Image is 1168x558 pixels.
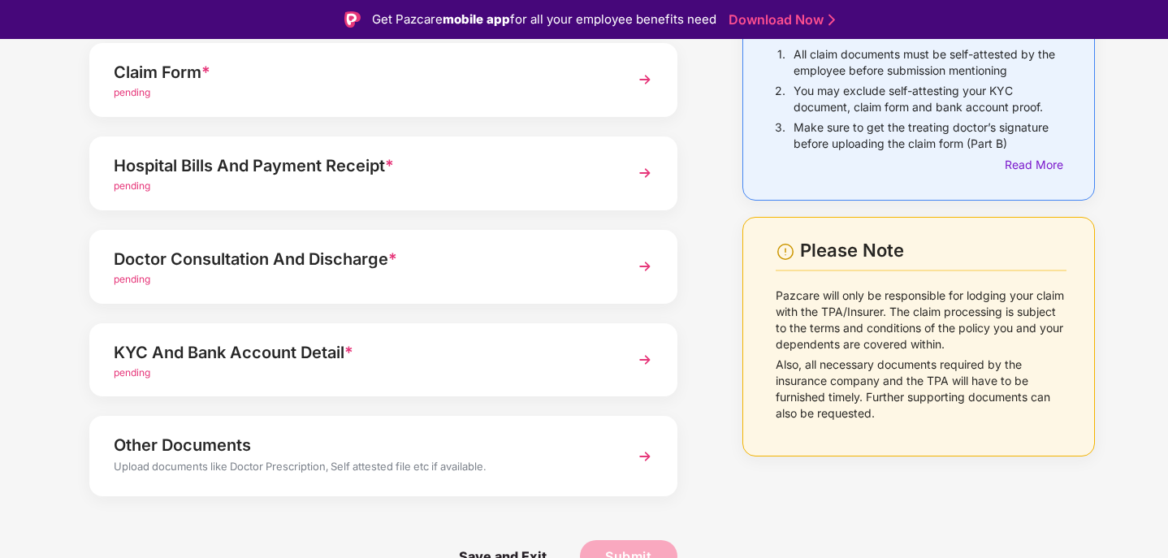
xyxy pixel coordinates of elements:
span: pending [114,180,150,192]
img: svg+xml;base64,PHN2ZyBpZD0iV2FybmluZ18tXzI0eDI0IiBkYXRhLW5hbWU9Ildhcm5pbmcgLSAyNHgyNCIgeG1sbnM9Im... [776,242,795,262]
p: All claim documents must be self-attested by the employee before submission mentioning [794,46,1066,79]
p: 1. [777,46,785,79]
img: svg+xml;base64,PHN2ZyBpZD0iTmV4dCIgeG1sbnM9Imh0dHA6Ly93d3cudzMub3JnLzIwMDAvc3ZnIiB3aWR0aD0iMzYiIG... [630,158,660,188]
div: Upload documents like Doctor Prescription, Self attested file etc if available. [114,458,608,479]
p: Make sure to get the treating doctor’s signature before uploading the claim form (Part B) [794,119,1066,152]
div: Claim Form [114,59,608,85]
img: svg+xml;base64,PHN2ZyBpZD0iTmV4dCIgeG1sbnM9Imh0dHA6Ly93d3cudzMub3JnLzIwMDAvc3ZnIiB3aWR0aD0iMzYiIG... [630,65,660,94]
div: Get Pazcare for all your employee benefits need [372,10,716,29]
span: pending [114,366,150,378]
img: svg+xml;base64,PHN2ZyBpZD0iTmV4dCIgeG1sbnM9Imh0dHA6Ly93d3cudzMub3JnLzIwMDAvc3ZnIiB3aWR0aD0iMzYiIG... [630,252,660,281]
img: svg+xml;base64,PHN2ZyBpZD0iTmV4dCIgeG1sbnM9Imh0dHA6Ly93d3cudzMub3JnLzIwMDAvc3ZnIiB3aWR0aD0iMzYiIG... [630,442,660,471]
img: Logo [344,11,361,28]
div: Hospital Bills And Payment Receipt [114,153,608,179]
img: svg+xml;base64,PHN2ZyBpZD0iTmV4dCIgeG1sbnM9Imh0dHA6Ly93d3cudzMub3JnLzIwMDAvc3ZnIiB3aWR0aD0iMzYiIG... [630,345,660,374]
span: pending [114,273,150,285]
div: Doctor Consultation And Discharge [114,246,608,272]
div: KYC And Bank Account Detail [114,340,608,366]
img: Stroke [828,11,835,28]
p: 2. [775,83,785,115]
strong: mobile app [443,11,510,27]
p: Pazcare will only be responsible for lodging your claim with the TPA/Insurer. The claim processin... [776,288,1066,353]
div: Other Documents [114,432,608,458]
p: 3. [775,119,785,152]
p: You may exclude self-attesting your KYC document, claim form and bank account proof. [794,83,1066,115]
a: Download Now [729,11,830,28]
p: Also, all necessary documents required by the insurance company and the TPA will have to be furni... [776,357,1066,422]
span: pending [114,86,150,98]
div: Please Note [800,240,1066,262]
div: Read More [1005,156,1066,174]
